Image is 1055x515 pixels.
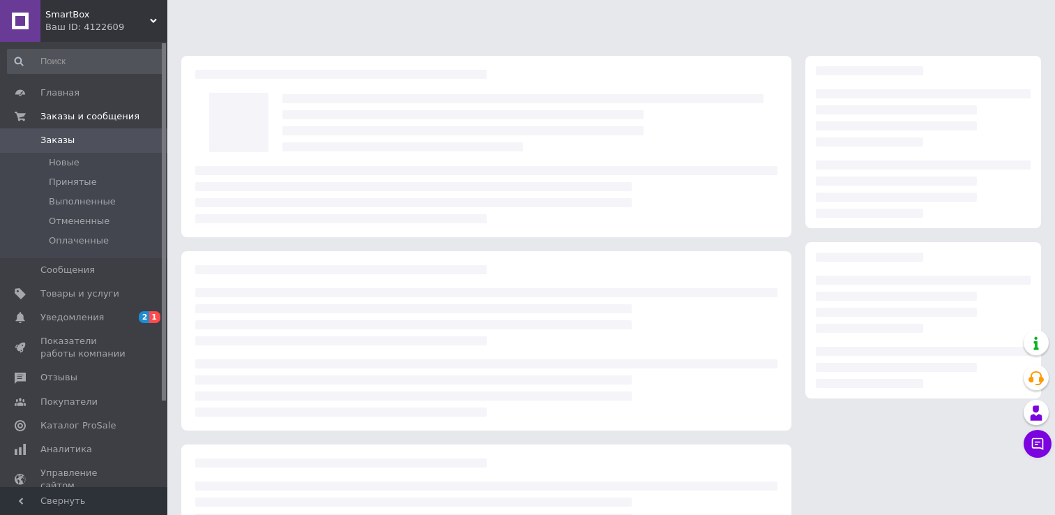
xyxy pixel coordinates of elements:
span: Главная [40,87,79,99]
span: Новые [49,156,79,169]
span: 1 [149,311,160,323]
span: Аналитика [40,443,92,456]
span: 2 [139,311,150,323]
span: Отзывы [40,371,77,384]
div: Ваш ID: 4122609 [45,21,167,33]
span: Каталог ProSale [40,419,116,432]
span: Товары и услуги [40,288,119,300]
span: Отмененные [49,215,109,227]
span: Заказы [40,134,75,147]
button: Чат с покупателем [1024,430,1052,458]
span: Выполненные [49,195,116,208]
span: Показатели работы компании [40,335,129,360]
span: Покупатели [40,396,98,408]
span: SmartBox [45,8,150,21]
span: Оплаченные [49,234,109,247]
span: Сообщения [40,264,95,276]
input: Поиск [7,49,165,74]
span: Принятые [49,176,97,188]
span: Управление сайтом [40,467,129,492]
span: Уведомления [40,311,104,324]
span: Заказы и сообщения [40,110,139,123]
